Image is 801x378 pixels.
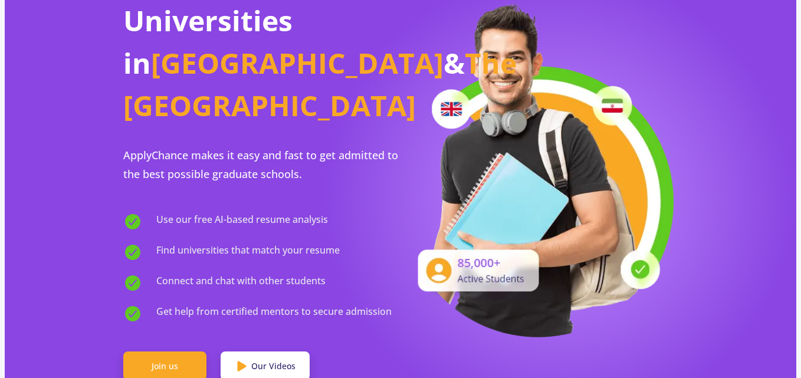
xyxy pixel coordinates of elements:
span: Find universities that match your resume [156,243,340,262]
span: ApplyChance makes it easy and fast to get admitted to the best possible graduate schools. [123,148,398,181]
span: Our Videos [251,360,296,372]
span: Get help from certified mentors to secure admission [156,304,392,323]
span: Connect and chat with other students [156,274,326,292]
span: [GEOGRAPHIC_DATA] [151,44,444,82]
span: & [444,44,465,82]
span: Use our free AI-based resume analysis [156,212,328,231]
